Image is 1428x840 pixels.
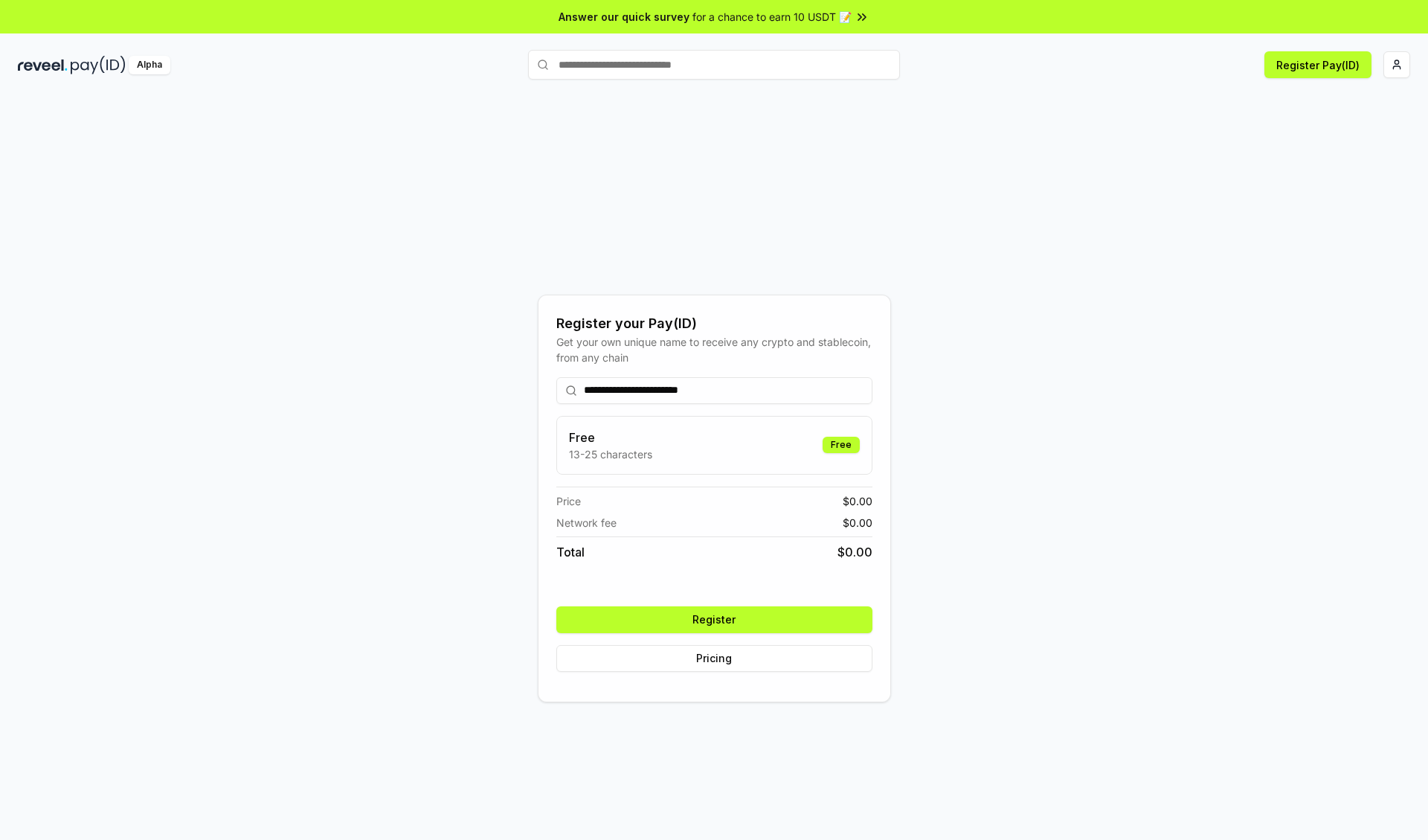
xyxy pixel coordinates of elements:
[556,606,872,633] button: Register
[556,313,872,334] div: Register your Pay(ID)
[843,493,872,509] span: $ 0.00
[823,437,860,453] div: Free
[71,56,126,74] img: pay_id
[837,543,872,561] span: $ 0.00
[569,446,652,462] p: 13-25 characters
[556,493,581,509] span: Price
[843,515,872,530] span: $ 0.00
[692,9,852,25] span: for a chance to earn 10 USDT 📝
[18,56,68,74] img: reveel_dark
[556,645,872,672] button: Pricing
[559,9,689,25] span: Answer our quick survey
[1264,51,1371,78] button: Register Pay(ID)
[556,334,872,365] div: Get your own unique name to receive any crypto and stablecoin, from any chain
[569,429,652,446] h3: Free
[556,515,617,530] span: Network fee
[129,56,170,74] div: Alpha
[556,543,585,561] span: Total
